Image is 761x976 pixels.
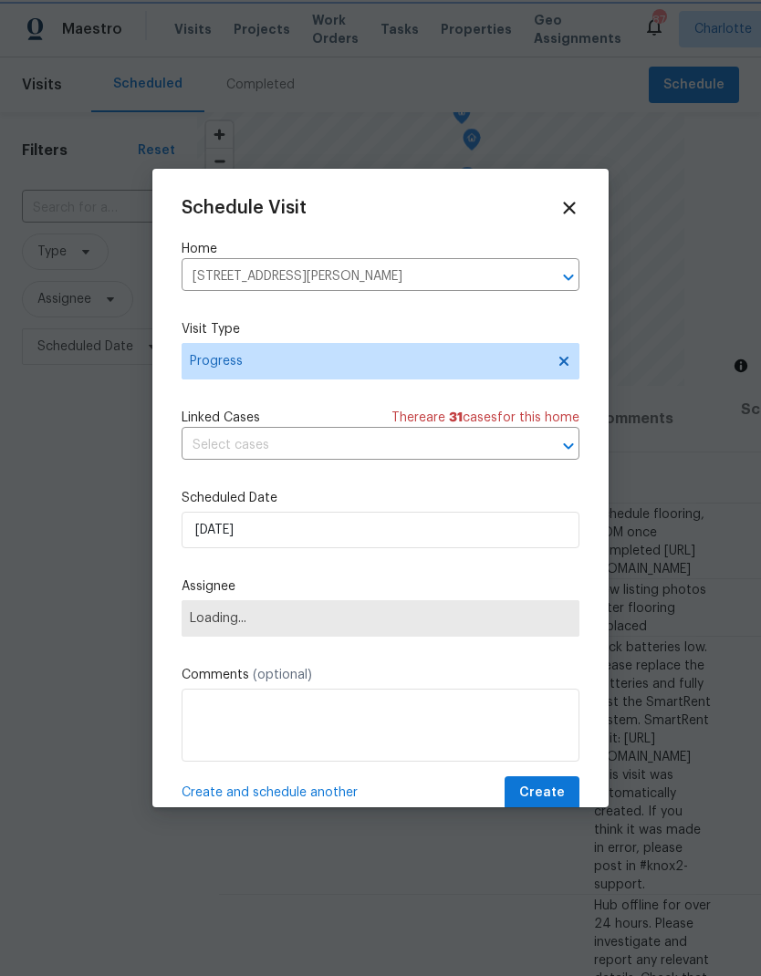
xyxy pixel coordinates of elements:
input: Select cases [182,431,528,460]
span: Close [559,198,579,218]
span: Loading... [190,611,571,626]
span: Linked Cases [182,409,260,427]
span: Create [519,782,565,805]
span: Progress [190,352,545,370]
span: There are case s for this home [391,409,579,427]
span: 31 [449,411,463,424]
button: Create [505,776,579,810]
input: Enter in an address [182,263,528,291]
span: Schedule Visit [182,199,307,217]
span: (optional) [253,669,312,681]
span: Create and schedule another [182,784,358,802]
label: Scheduled Date [182,489,579,507]
label: Home [182,240,579,258]
button: Open [556,265,581,290]
label: Comments [182,666,579,684]
button: Open [556,433,581,459]
label: Assignee [182,577,579,596]
input: M/D/YYYY [182,512,579,548]
label: Visit Type [182,320,579,338]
